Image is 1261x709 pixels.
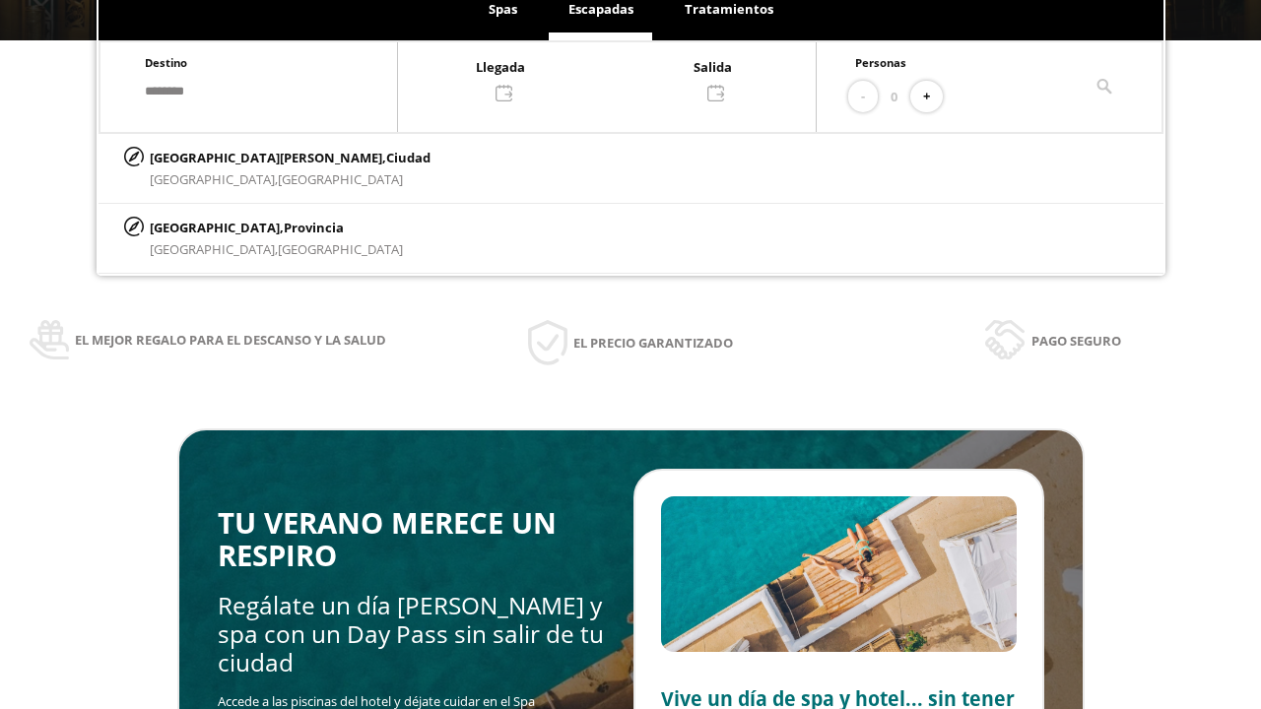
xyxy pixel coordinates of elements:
[910,81,943,113] button: +
[573,332,733,354] span: El precio garantizado
[284,219,344,236] span: Provincia
[848,81,878,113] button: -
[386,149,431,166] span: Ciudad
[145,55,187,70] span: Destino
[218,503,557,575] span: TU VERANO MERECE UN RESPIRO
[278,170,403,188] span: [GEOGRAPHIC_DATA]
[150,147,431,168] p: [GEOGRAPHIC_DATA][PERSON_NAME],
[891,86,897,107] span: 0
[855,55,906,70] span: Personas
[661,496,1017,652] img: Slide2.BHA6Qswy.webp
[1031,330,1121,352] span: Pago seguro
[150,170,278,188] span: [GEOGRAPHIC_DATA],
[278,240,403,258] span: [GEOGRAPHIC_DATA]
[150,240,278,258] span: [GEOGRAPHIC_DATA],
[218,589,604,679] span: Regálate un día [PERSON_NAME] y spa con un Day Pass sin salir de tu ciudad
[75,329,386,351] span: El mejor regalo para el descanso y la salud
[150,217,403,238] p: [GEOGRAPHIC_DATA],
